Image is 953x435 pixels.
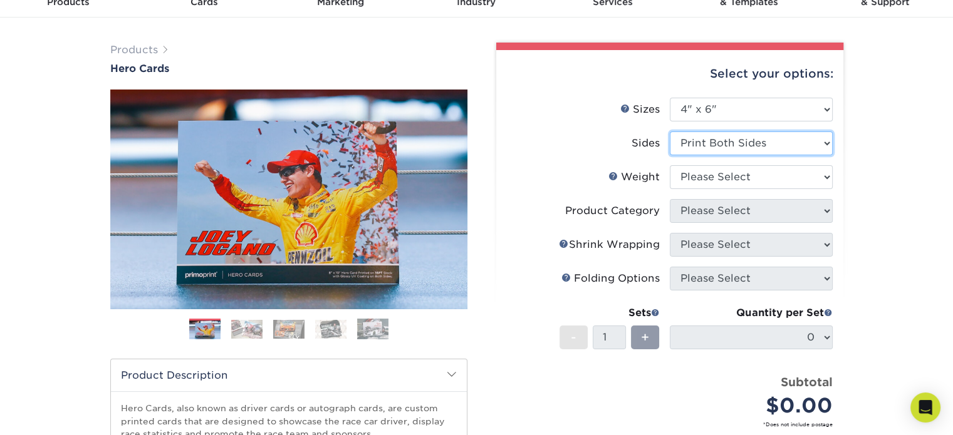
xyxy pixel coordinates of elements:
[670,305,833,320] div: Quantity per Set
[641,328,649,347] span: +
[559,237,660,252] div: Shrink Wrapping
[110,87,467,311] img: Hero Cards 01
[516,421,833,428] small: *Does not include postage
[679,391,833,421] div: $0.00
[565,203,660,218] div: Product Category
[111,359,467,391] h2: Product Description
[110,63,467,74] a: Hero Cards
[560,305,660,320] div: Sets
[273,320,305,339] img: Hero Cards 03
[357,319,388,340] img: Hero Cards 05
[910,392,940,422] div: Open Intercom Messenger
[850,401,953,435] iframe: Google Customer Reviews
[561,271,660,286] div: Folding Options
[608,170,660,185] div: Weight
[315,320,346,339] img: Hero Cards 04
[110,44,158,56] a: Products
[231,320,263,339] img: Hero Cards 02
[571,328,576,347] span: -
[620,102,660,117] div: Sizes
[189,320,221,340] img: Hero Cards 01
[781,375,833,389] strong: Subtotal
[506,50,833,98] div: Select your options:
[632,136,660,151] div: Sides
